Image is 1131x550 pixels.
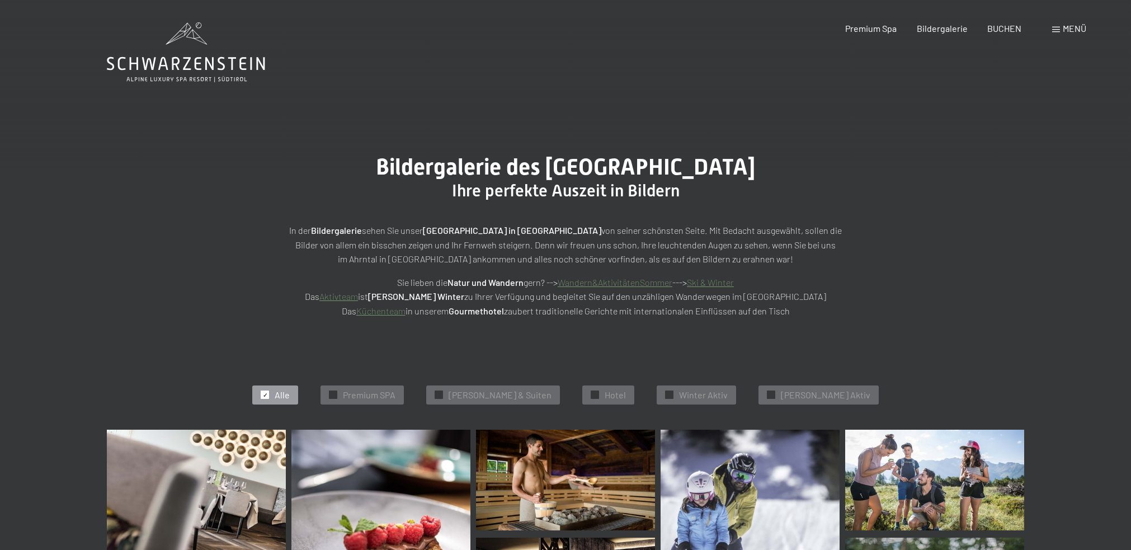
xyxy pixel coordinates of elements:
[593,391,597,399] span: ✓
[1063,23,1086,34] span: Menü
[311,225,362,236] strong: Bildergalerie
[423,225,601,236] strong: [GEOGRAPHIC_DATA] in [GEOGRAPHIC_DATA]
[263,391,267,399] span: ✓
[987,23,1021,34] a: BUCHEN
[781,389,870,401] span: [PERSON_NAME] Aktiv
[376,154,755,180] span: Bildergalerie des [GEOGRAPHIC_DATA]
[452,181,680,200] span: Ihre perfekte Auszeit in Bildern
[319,291,358,302] a: Aktivteam
[845,430,1024,530] img: Bildergalerie
[845,23,897,34] a: Premium Spa
[286,275,845,318] p: Sie lieben die gern? --> ---> Das ist zu Ihrer Verfügung und begleitet Sie auf den unzähligen Wan...
[687,277,734,288] a: Ski & Winter
[331,391,336,399] span: ✓
[356,305,406,316] a: Küchenteam
[343,389,395,401] span: Premium SPA
[449,389,552,401] span: [PERSON_NAME] & Suiten
[667,391,672,399] span: ✓
[368,291,464,302] strong: [PERSON_NAME] Winter
[286,223,845,266] p: In der sehen Sie unser von seiner schönsten Seite. Mit Bedacht ausgewählt, sollen die Bilder von ...
[275,389,290,401] span: Alle
[917,23,968,34] a: Bildergalerie
[437,391,441,399] span: ✓
[558,277,672,288] a: Wandern&AktivitätenSommer
[476,430,655,530] img: Bildergalerie
[605,389,626,401] span: Hotel
[769,391,774,399] span: ✓
[447,277,524,288] strong: Natur und Wandern
[449,305,504,316] strong: Gourmethotel
[679,389,728,401] span: Winter Aktiv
